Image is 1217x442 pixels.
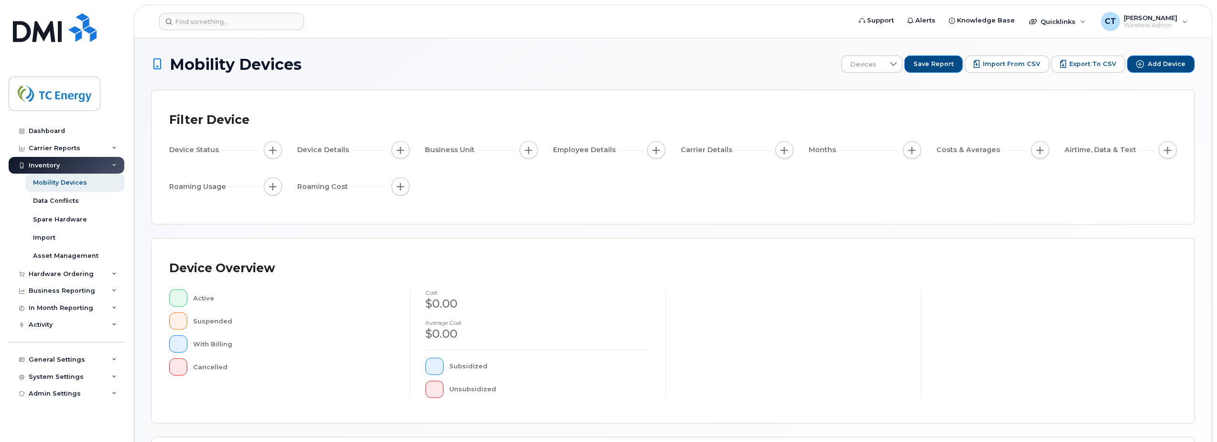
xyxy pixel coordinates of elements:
span: Device Status [169,145,222,155]
div: Filter Device [169,108,250,133]
iframe: Messenger Launcher [1175,400,1210,435]
div: Unsubsidized [449,381,651,398]
span: Import from CSV [983,60,1040,68]
button: Import from CSV [965,55,1049,73]
button: Export to CSV [1051,55,1125,73]
div: $0.00 [425,326,650,342]
span: Airtime, Data & Text [1065,145,1139,155]
span: Mobility Devices [170,56,302,73]
span: Export to CSV [1069,60,1116,68]
span: Carrier Details [681,145,735,155]
span: Employee Details [553,145,619,155]
div: Device Overview [169,256,275,281]
h4: cost [425,289,650,296]
span: Roaming Cost [297,182,351,192]
span: Months [809,145,839,155]
div: $0.00 [425,296,650,312]
button: Save Report [904,55,963,73]
span: Costs & Averages [936,145,1003,155]
div: Cancelled [193,358,395,376]
span: Business Unit [425,145,478,155]
div: Active [193,289,395,307]
div: Subsidized [449,358,651,375]
h4: Average cost [425,320,650,326]
span: Save Report [913,60,954,68]
span: Roaming Usage [169,182,229,192]
span: Device Details [297,145,352,155]
span: Add Device [1148,60,1185,68]
div: Suspended [193,312,395,330]
span: Devices [842,56,884,73]
button: Add Device [1127,55,1195,73]
div: With Billing [193,335,395,353]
